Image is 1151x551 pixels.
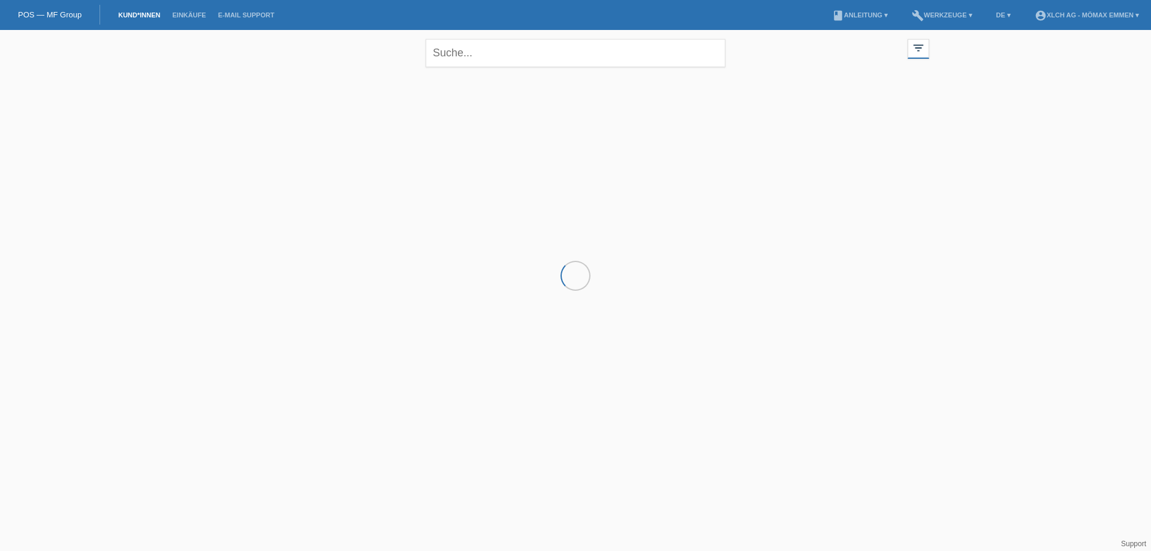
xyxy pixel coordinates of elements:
i: build [912,10,924,22]
a: DE ▾ [990,11,1017,19]
i: book [832,10,844,22]
i: account_circle [1035,10,1047,22]
a: E-Mail Support [212,11,281,19]
i: filter_list [912,41,925,55]
a: buildWerkzeuge ▾ [906,11,978,19]
a: bookAnleitung ▾ [826,11,894,19]
a: Support [1121,540,1146,548]
a: account_circleXLCH AG - Mömax Emmen ▾ [1029,11,1145,19]
a: Einkäufe [166,11,212,19]
a: Kund*innen [112,11,166,19]
a: POS — MF Group [18,10,82,19]
input: Suche... [426,39,725,67]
